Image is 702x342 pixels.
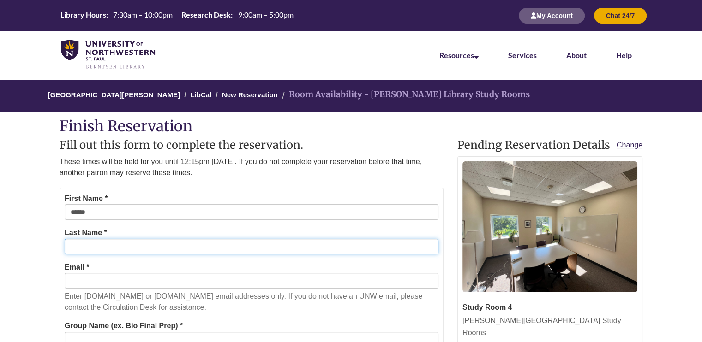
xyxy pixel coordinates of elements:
[48,91,180,99] a: [GEOGRAPHIC_DATA][PERSON_NAME]
[617,139,642,151] a: Change
[113,10,173,19] span: 7:30am – 10:00pm
[65,261,89,273] label: Email *
[462,301,637,313] div: Study Room 4
[57,10,297,22] a: Hours Today
[65,193,108,205] label: First Name *
[462,161,637,292] img: Study Room 4
[439,51,479,59] a: Resources
[60,139,444,151] h2: Fill out this form to complete the reservation.
[566,51,587,59] a: About
[60,156,444,178] p: These times will be held for you until 12:15pm [DATE]. If you do not complete your reservation be...
[57,10,109,20] th: Library Hours:
[178,10,234,20] th: Research Desk:
[61,40,155,70] img: UNWSP Library Logo
[519,8,585,24] button: My Account
[222,91,278,99] a: New Reservation
[519,12,585,19] a: My Account
[616,51,632,59] a: Help
[462,315,637,338] div: [PERSON_NAME][GEOGRAPHIC_DATA] Study Rooms
[57,10,297,21] table: Hours Today
[65,227,107,239] label: Last Name *
[594,8,647,24] button: Chat 24/7
[457,139,642,151] h2: Pending Reservation Details
[508,51,537,59] a: Services
[238,10,294,19] span: 9:00am – 5:00pm
[60,118,642,135] h1: Finish Reservation
[594,12,647,19] a: Chat 24/7
[60,80,642,112] nav: Breadcrumb
[65,320,183,332] label: Group Name (ex. Bio Final Prep) *
[65,291,438,313] p: Enter [DOMAIN_NAME] or [DOMAIN_NAME] email addresses only. If you do not have an UNW email, pleas...
[280,88,530,101] li: Room Availability - [PERSON_NAME] Library Study Rooms
[190,91,211,99] a: LibCal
